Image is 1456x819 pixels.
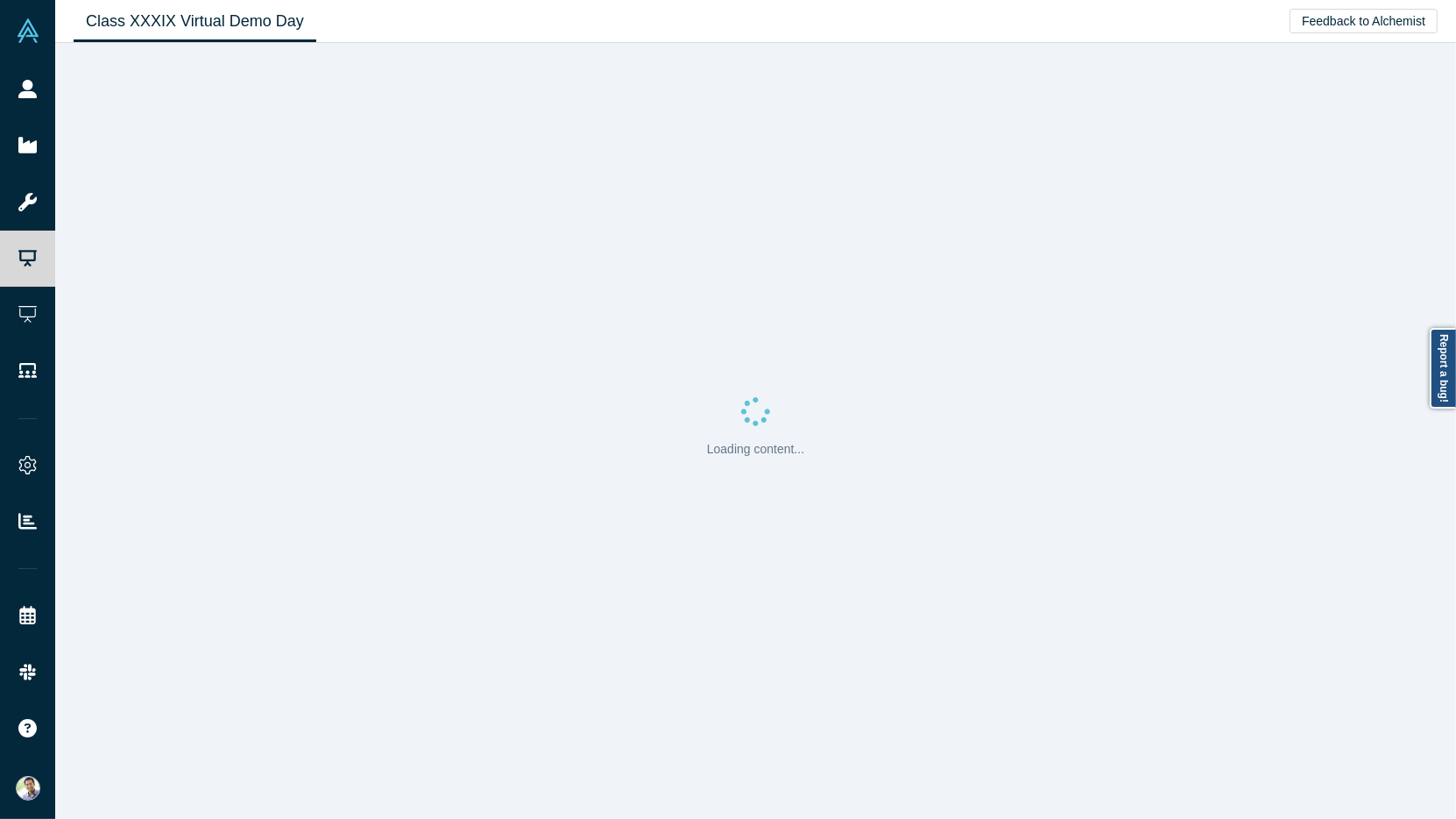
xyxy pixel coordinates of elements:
p: Loading content... [707,440,804,459]
img: Alchemist Vault Logo [16,18,40,43]
a: Class XXXIX Virtual Demo Day [74,1,316,42]
img: Ravi Belani's Account [16,776,40,801]
button: Feedback to Alchemist [1290,9,1438,33]
a: Report a bug! [1430,328,1456,409]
